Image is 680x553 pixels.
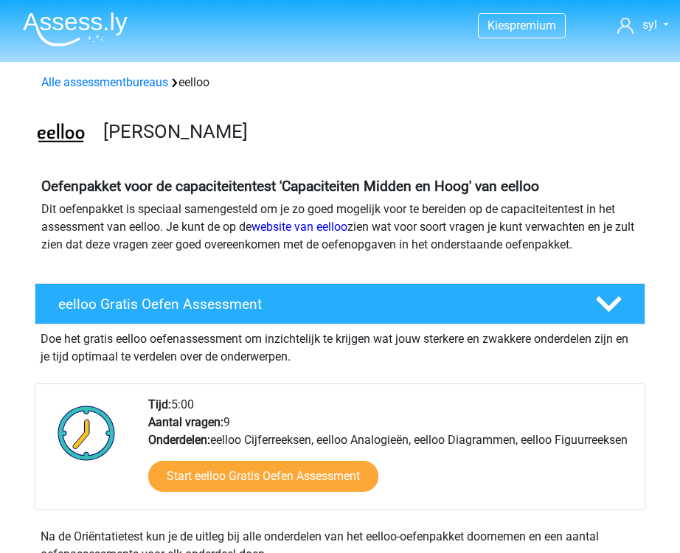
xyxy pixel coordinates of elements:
b: Aantal vragen: [148,415,223,429]
p: Dit oefenpakket is speciaal samengesteld om je zo goed mogelijk voor te bereiden op de capaciteit... [41,201,639,254]
a: syl [617,16,669,34]
a: website van eelloo [251,220,347,234]
img: eelloo.png [35,109,86,160]
div: eelloo [35,74,645,91]
b: Onderdelen: [148,433,210,447]
div: Doe het gratis eelloo oefenassessment om inzichtelijk te krijgen wat jouw sterkere en zwakkere on... [35,324,645,366]
span: syl [642,18,657,32]
a: Kiespremium [479,15,565,35]
h4: eelloo Gratis Oefen Assessment [58,296,573,313]
span: Kies [488,18,510,32]
a: Start eelloo Gratis Oefen Assessment [148,461,378,492]
div: 5:00 9 eelloo Cijferreeksen, eelloo Analogieën, eelloo Diagrammen, eelloo Figuurreeksen [137,396,644,509]
img: Klok [49,396,124,470]
img: Assessly [23,12,128,46]
span: premium [510,18,556,32]
h3: [PERSON_NAME] [103,120,634,143]
a: Alle assessmentbureaus [41,75,168,89]
b: Tijd: [148,397,171,411]
b: Oefenpakket voor de capaciteitentest 'Capaciteiten Midden en Hoog' van eelloo [41,178,539,195]
a: eelloo Gratis Oefen Assessment [29,283,651,324]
